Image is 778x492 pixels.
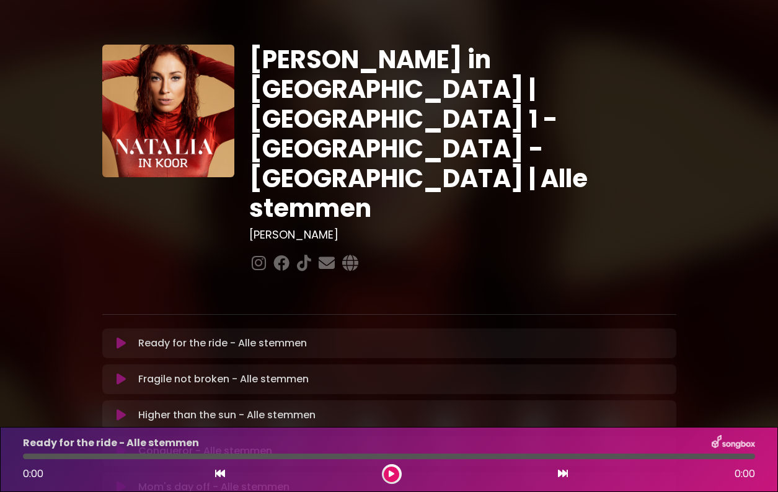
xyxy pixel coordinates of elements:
span: 0:00 [735,467,755,481]
p: Higher than the sun - Alle stemmen [138,408,316,423]
h3: [PERSON_NAME] [249,228,676,242]
p: Ready for the ride - Alle stemmen [138,336,307,351]
span: 0:00 [23,467,43,481]
img: YTVS25JmS9CLUqXqkEhs [102,45,235,177]
p: Fragile not broken - Alle stemmen [138,372,309,387]
p: Ready for the ride - Alle stemmen [23,436,199,450]
img: songbox-logo-white.png [712,435,755,451]
h1: [PERSON_NAME] in [GEOGRAPHIC_DATA] | [GEOGRAPHIC_DATA] 1 - [GEOGRAPHIC_DATA] - [GEOGRAPHIC_DATA] ... [249,45,676,223]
